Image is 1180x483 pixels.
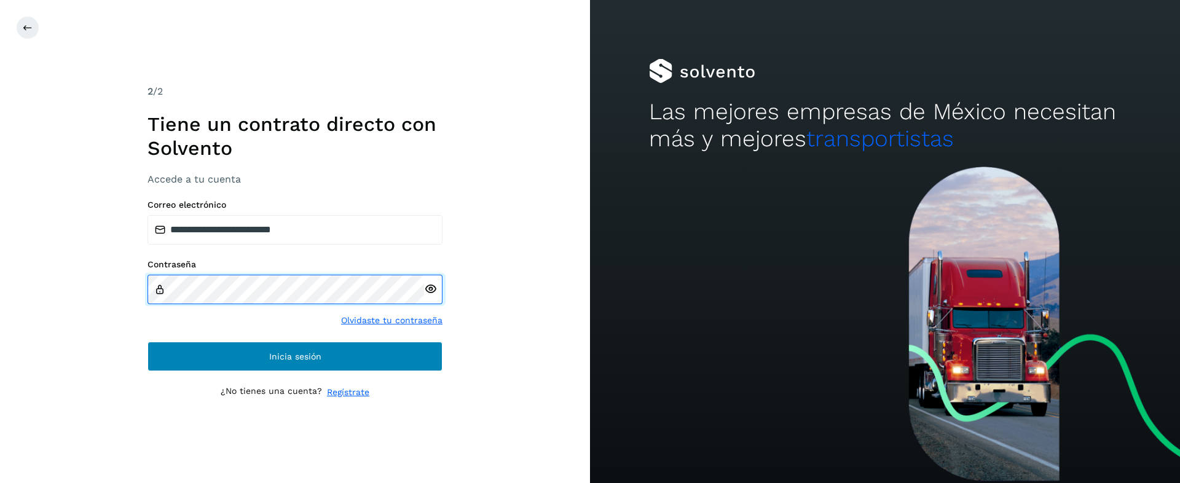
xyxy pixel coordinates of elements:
label: Contraseña [147,259,442,270]
label: Correo electrónico [147,200,442,210]
span: Inicia sesión [269,352,321,361]
h3: Accede a tu cuenta [147,173,442,185]
span: 2 [147,85,153,97]
h1: Tiene un contrato directo con Solvento [147,112,442,160]
div: /2 [147,84,442,99]
a: Regístrate [327,386,369,399]
button: Inicia sesión [147,342,442,371]
h2: Las mejores empresas de México necesitan más y mejores [649,98,1121,153]
span: transportistas [806,125,954,152]
a: Olvidaste tu contraseña [341,314,442,327]
p: ¿No tienes una cuenta? [221,386,322,399]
